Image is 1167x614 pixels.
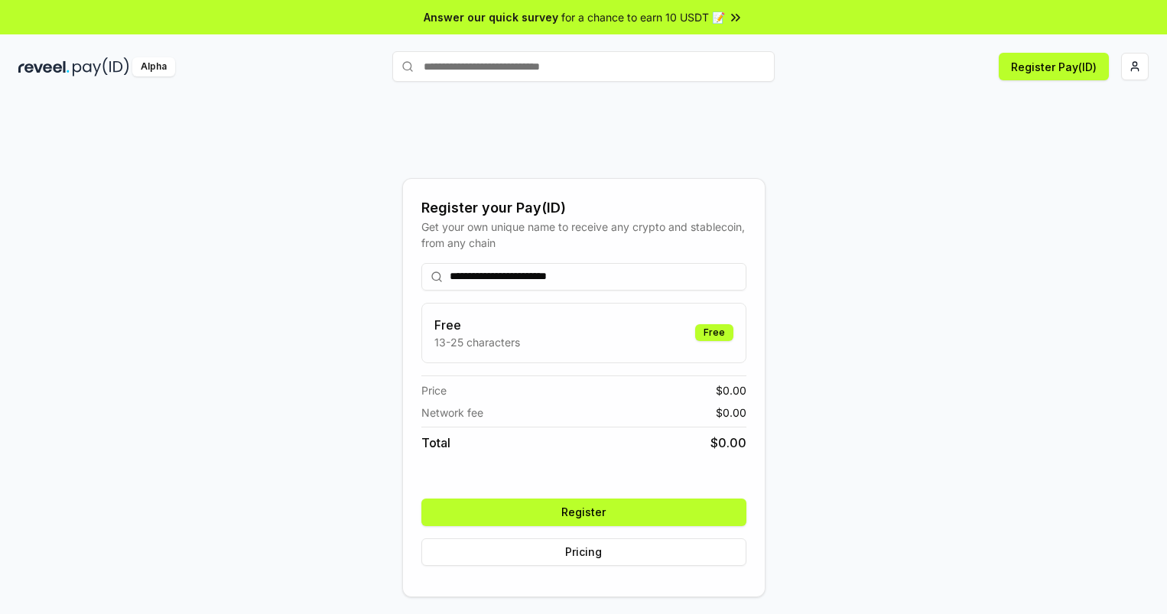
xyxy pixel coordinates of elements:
[434,316,520,334] h3: Free
[421,382,447,398] span: Price
[710,434,746,452] span: $ 0.00
[421,434,450,452] span: Total
[695,324,733,341] div: Free
[999,53,1109,80] button: Register Pay(ID)
[421,404,483,421] span: Network fee
[716,382,746,398] span: $ 0.00
[421,219,746,251] div: Get your own unique name to receive any crypto and stablecoin, from any chain
[132,57,175,76] div: Alpha
[421,499,746,526] button: Register
[424,9,558,25] span: Answer our quick survey
[73,57,129,76] img: pay_id
[434,334,520,350] p: 13-25 characters
[561,9,725,25] span: for a chance to earn 10 USDT 📝
[421,197,746,219] div: Register your Pay(ID)
[716,404,746,421] span: $ 0.00
[18,57,70,76] img: reveel_dark
[421,538,746,566] button: Pricing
